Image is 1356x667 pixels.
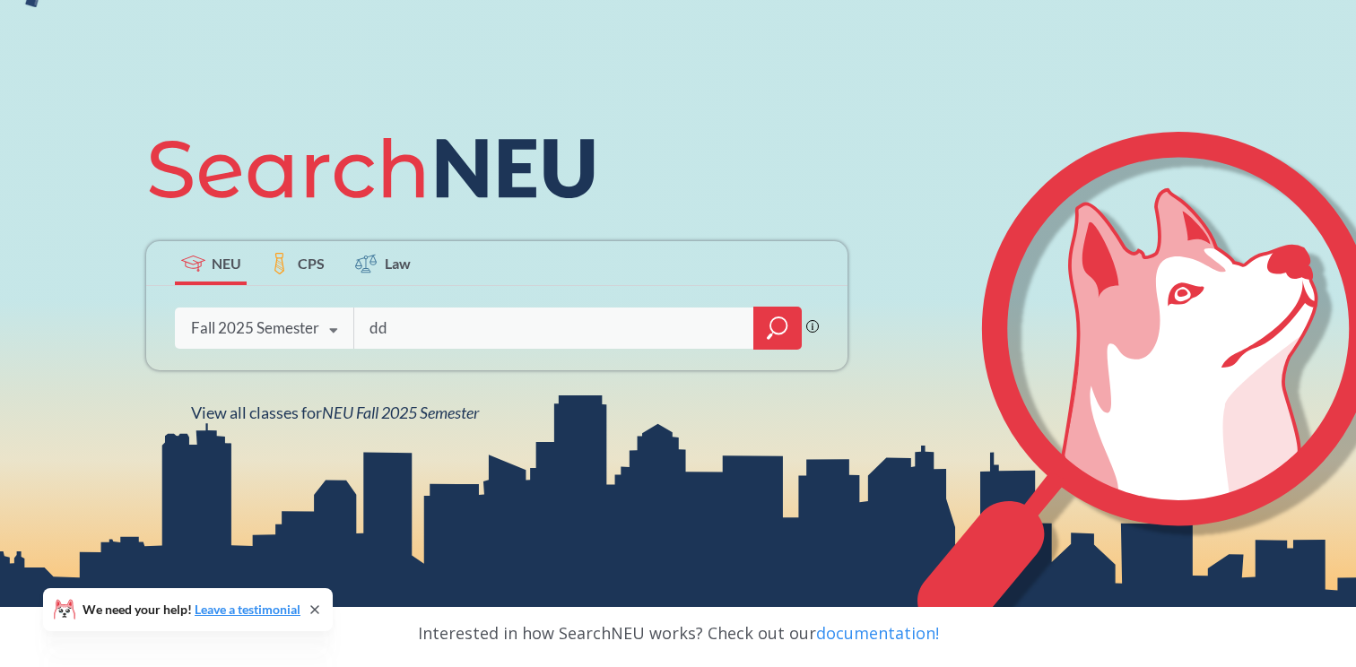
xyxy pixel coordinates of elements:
[753,307,802,350] div: magnifying glass
[195,602,300,617] a: Leave a testimonial
[191,318,319,338] div: Fall 2025 Semester
[191,403,479,422] span: View all classes for
[816,622,939,644] a: documentation!
[322,403,479,422] span: NEU Fall 2025 Semester
[212,253,241,273] span: NEU
[83,603,300,616] span: We need your help!
[767,316,788,341] svg: magnifying glass
[368,309,741,347] input: Class, professor, course number, "phrase"
[385,253,411,273] span: Law
[298,253,325,273] span: CPS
